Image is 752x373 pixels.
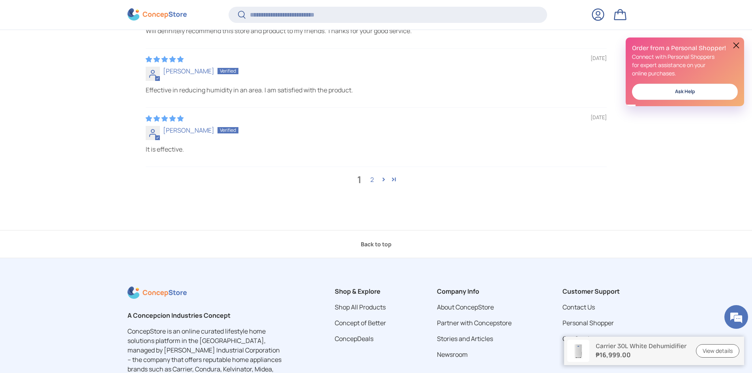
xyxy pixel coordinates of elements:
[696,344,739,358] a: View details
[41,43,133,55] div: Conversation(s)
[163,67,214,75] span: [PERSON_NAME]
[146,86,607,94] p: Effective in reducing humidity in an area. I am satisfied with the product.
[128,311,284,320] h2: A Concepcion Industries Concept
[437,350,468,359] a: Newsroom
[335,334,373,343] a: ConcepDeals
[632,84,738,100] a: Ask Help
[591,114,607,121] span: [DATE]
[389,174,399,184] a: Page 2
[129,4,148,23] div: Minimize live chat window
[146,114,184,123] span: 5 star review
[437,319,512,327] a: Partner with Concepstore
[146,55,184,64] span: 5 star review
[163,126,214,135] span: [PERSON_NAME]
[379,174,389,184] a: Page 2
[567,340,589,362] img: carrier-dehumidifier-30-liter-full-view-concepstore
[437,303,494,311] a: About ConcepStore
[128,9,187,21] img: ConcepStore
[591,55,607,62] span: [DATE]
[596,342,686,350] p: Carrier 30L White Dehumidifier
[39,111,115,192] span: No ongoing conversation
[146,145,607,154] p: It is effective.
[632,44,738,52] h2: Order from a Personal Shopper!
[596,350,686,360] strong: ₱16,999.00
[563,334,600,343] a: Our Services
[632,52,738,77] p: Connect with Personal Shoppers for expert assistance on your online purchases.
[563,303,595,311] a: Contact Us
[437,334,493,343] a: Stories and Articles
[366,175,379,184] a: Page 2
[335,303,386,311] a: Shop All Products
[335,319,386,327] a: Concept of Better
[146,26,607,35] p: Will definitely recommend this store and product to my friends. Thanks for your good service.
[49,204,106,219] div: Chat Now
[563,319,614,327] a: Personal Shopper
